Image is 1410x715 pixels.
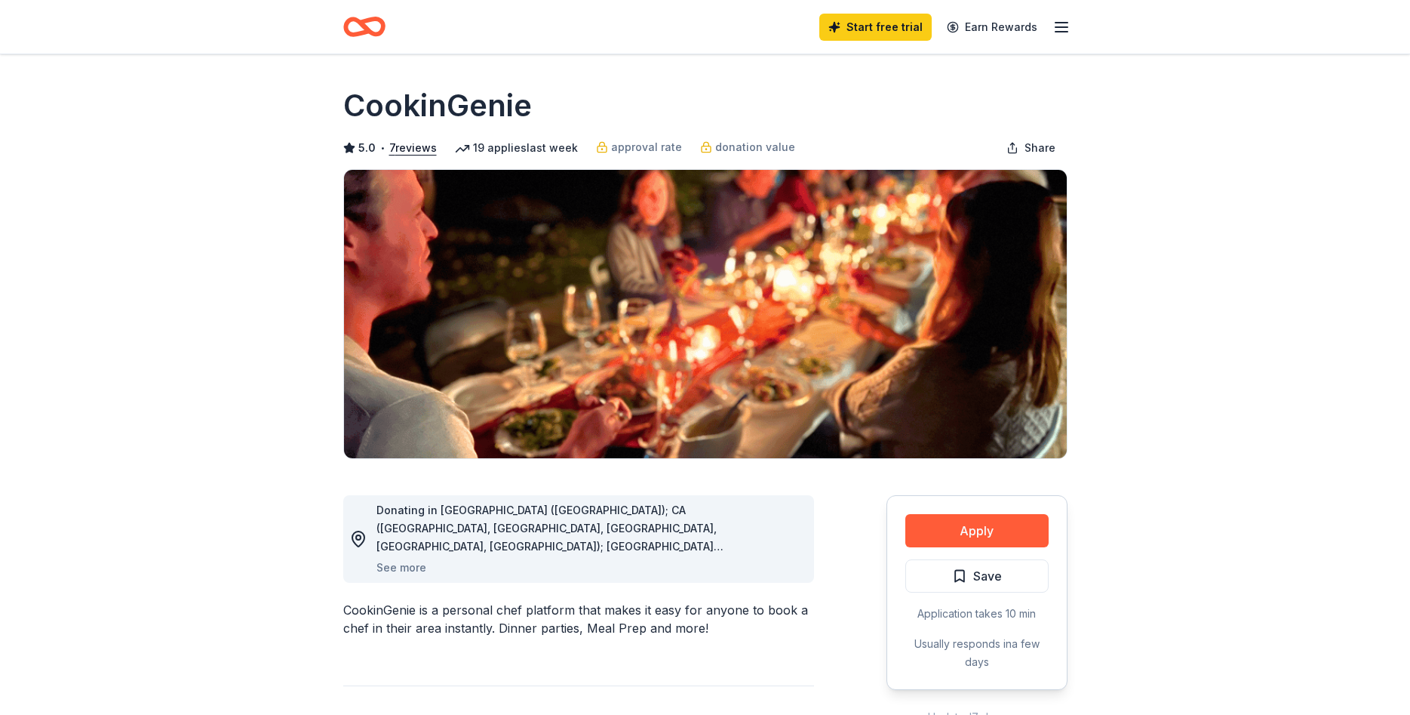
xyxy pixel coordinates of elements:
[905,559,1049,593] button: Save
[994,133,1067,163] button: Share
[700,138,795,156] a: donation value
[1024,139,1055,157] span: Share
[596,138,682,156] a: approval rate
[973,566,1002,586] span: Save
[819,14,932,41] a: Start free trial
[389,139,437,157] button: 7reviews
[611,138,682,156] span: approval rate
[905,514,1049,547] button: Apply
[455,139,578,157] div: 19 applies last week
[343,601,814,637] div: CookinGenie is a personal chef platform that makes it easy for anyone to book a chef in their are...
[715,138,795,156] span: donation value
[376,559,426,577] button: See more
[379,142,385,154] span: •
[358,139,376,157] span: 5.0
[905,605,1049,623] div: Application takes 10 min
[343,9,386,45] a: Home
[938,14,1046,41] a: Earn Rewards
[343,85,532,127] h1: CookinGenie
[344,170,1067,458] img: Image for CookinGenie
[905,635,1049,671] div: Usually responds in a few days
